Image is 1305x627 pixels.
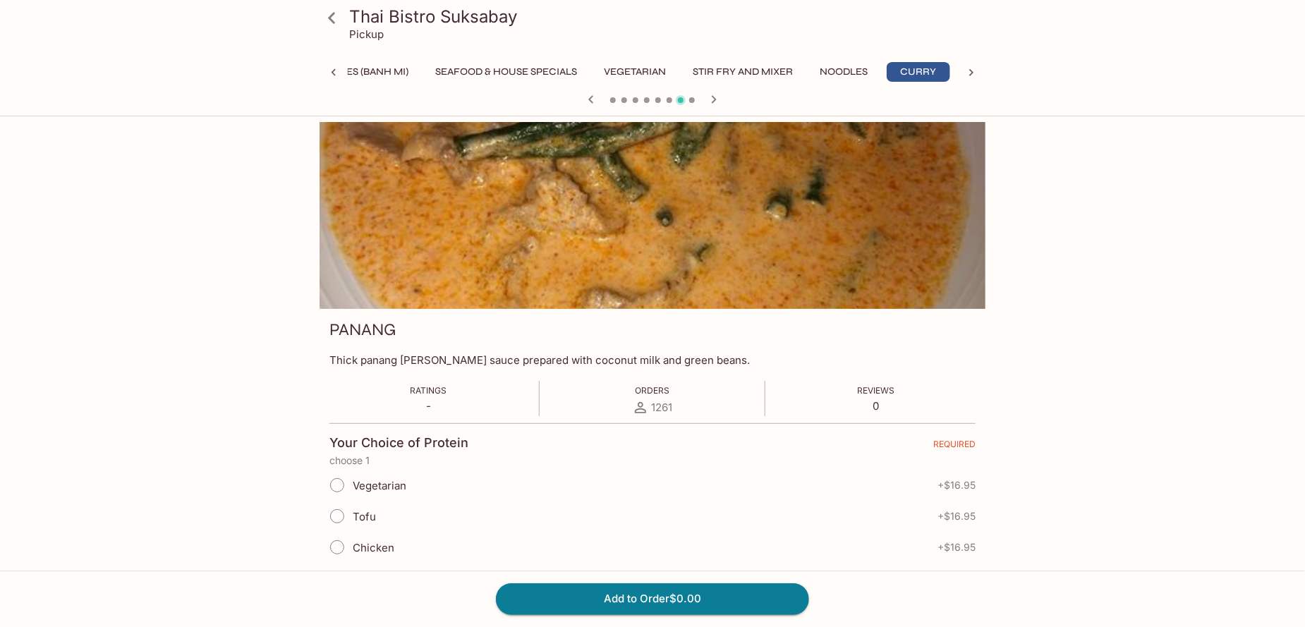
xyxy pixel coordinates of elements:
div: PANANG [320,122,985,309]
button: Add to Order$0.00 [496,583,809,614]
p: Thick panang [PERSON_NAME] sauce prepared with coconut milk and green beans. [329,353,976,367]
span: Vegetarian [353,479,406,492]
p: 0 [858,399,895,413]
button: Vegetarian [596,62,674,82]
span: + $16.95 [937,511,976,522]
span: Chicken [353,541,394,554]
button: Curry [887,62,950,82]
p: - [411,399,447,413]
button: Noodles [812,62,875,82]
span: Ratings [411,385,447,396]
span: + $16.95 [937,542,976,553]
h3: Thai Bistro Suksabay [349,6,980,28]
h3: PANANG [329,319,396,341]
button: Sandwiches (Banh Mi) [282,62,416,82]
p: choose 1 [329,455,976,466]
span: Reviews [858,385,895,396]
span: REQUIRED [933,439,976,455]
h4: Your Choice of Protein [329,435,468,451]
button: Seafood & House Specials [427,62,585,82]
span: 1261 [652,401,673,414]
span: Tofu [353,510,376,523]
p: Pickup [349,28,384,41]
button: Stir Fry and Mixer [685,62,801,82]
span: + $16.95 [937,480,976,491]
span: Orders [635,385,669,396]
